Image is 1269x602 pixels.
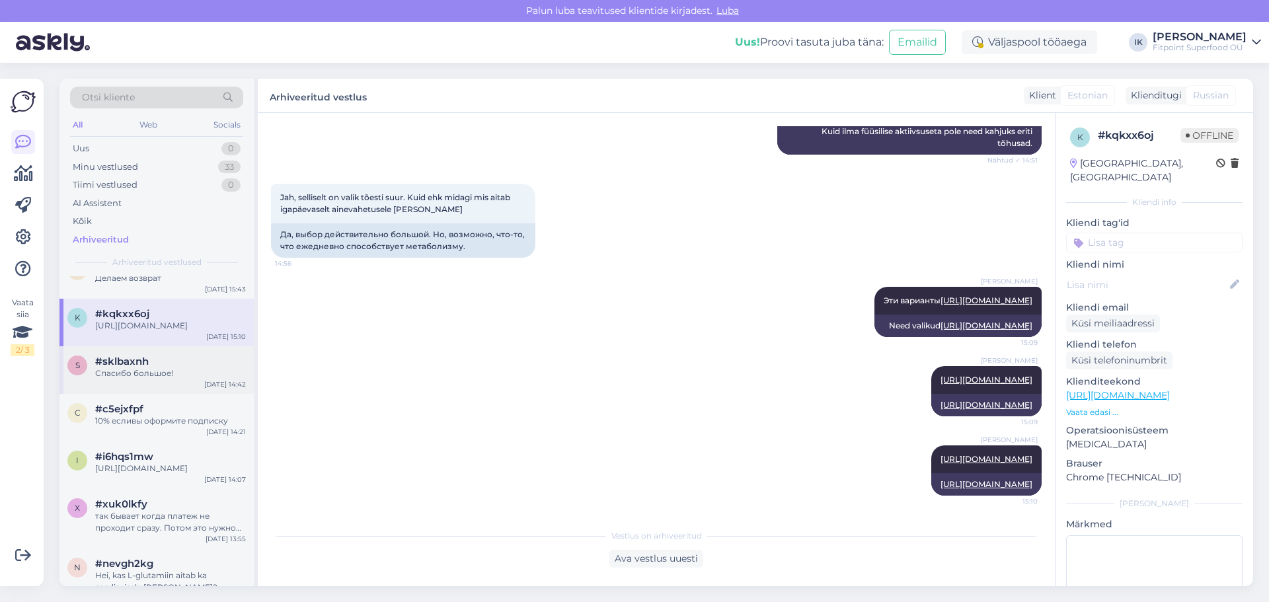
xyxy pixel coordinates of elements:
a: [URL][DOMAIN_NAME] [941,400,1032,410]
span: #xuk0lkfy [95,498,147,510]
div: 2 / 3 [11,344,34,356]
span: Russian [1193,89,1229,102]
span: #nevgh2kg [95,558,153,570]
input: Lisa tag [1066,233,1243,252]
span: 15:09 [988,417,1038,427]
span: c [75,408,81,418]
span: 14:56 [275,258,325,268]
span: Offline [1180,128,1239,143]
div: Küsi meiliaadressi [1066,315,1160,332]
div: Kõik [73,215,92,228]
div: 33 [218,161,241,174]
p: Operatsioonisüsteem [1066,424,1243,437]
div: AI Assistent [73,197,122,210]
p: Vaata edasi ... [1066,406,1243,418]
b: Uus! [735,36,760,48]
span: [PERSON_NAME] [981,276,1038,286]
p: Kliendi tag'id [1066,216,1243,230]
img: Askly Logo [11,89,36,114]
a: [URL][DOMAIN_NAME] [941,454,1032,464]
p: Märkmed [1066,517,1243,531]
span: x [75,503,80,513]
div: Делаем возврат [95,272,246,284]
p: Chrome [TECHNICAL_ID] [1066,470,1243,484]
div: [URL][DOMAIN_NAME] [95,320,246,332]
div: так бывает когда платеж не проходит сразу. Потом это нужно проверять в ручную. Я отправила запрос... [95,510,246,534]
span: Otsi kliente [82,91,135,104]
input: Lisa nimi [1067,278,1227,292]
div: IK [1129,33,1147,52]
div: # kqkxx6oj [1098,128,1180,143]
div: Ava vestlus uuesti [609,550,703,568]
span: [PERSON_NAME] [981,356,1038,365]
p: Klienditeekond [1066,375,1243,389]
a: [PERSON_NAME]Fitpoint Superfood OÜ [1153,32,1261,53]
a: [URL][DOMAIN_NAME] [941,295,1032,305]
button: Emailid [889,30,946,55]
div: Proovi tasuta juba täna: [735,34,884,50]
span: #sklbaxnh [95,356,149,367]
span: Эти варианты [884,295,1032,305]
p: [MEDICAL_DATA] [1066,437,1243,451]
div: Minu vestlused [73,161,138,174]
div: [PERSON_NAME] [1066,498,1243,509]
div: [DATE] 15:43 [205,284,246,294]
div: Да, выбор действительно большой. Но, возможно, что-то, что ежедневно способствует метаболизму. [271,223,535,258]
div: 0 [221,178,241,192]
div: [DATE] 14:21 [206,427,246,437]
div: Klient [1024,89,1056,102]
p: Brauser [1066,457,1243,470]
div: Kliendi info [1066,196,1243,208]
div: [DATE] 13:55 [206,534,246,544]
span: s [75,360,80,370]
a: [URL][DOMAIN_NAME] [941,479,1032,489]
label: Arhiveeritud vestlus [270,87,367,104]
div: [URL][DOMAIN_NAME] [95,463,246,474]
a: [URL][DOMAIN_NAME] [941,320,1032,330]
span: 15:10 [988,496,1038,506]
div: Fitpoint Superfood OÜ [1153,42,1247,53]
div: Hei, kas L-glutamiin aitab ka seedimisele [PERSON_NAME]? [95,570,246,593]
span: k [1077,132,1083,142]
div: Uus [73,142,89,155]
div: 10% есливы оформите подписку [95,415,246,427]
a: [URL][DOMAIN_NAME] [941,375,1032,385]
div: Klienditugi [1126,89,1182,102]
div: Спасибо большое! [95,367,246,379]
div: Need valikud [874,315,1042,337]
div: Web [137,116,160,133]
div: [PERSON_NAME] [1153,32,1247,42]
div: Socials [211,116,243,133]
span: Jah, selliselt on valik tõesti suur. Kuid ehk midagi mis aitab igapäevaselt ainevahetusele [PERSO... [280,192,512,214]
span: Nähtud ✓ 14:51 [987,155,1038,165]
p: Kliendi email [1066,301,1243,315]
div: 0 [221,142,241,155]
span: Arhiveeritud vestlused [112,256,202,268]
span: k [75,313,81,322]
div: All [70,116,85,133]
span: #kqkxx6oj [95,308,149,320]
span: Luba [712,5,743,17]
div: Vaata siia [11,297,34,356]
div: Arhiveeritud [73,233,129,246]
div: Tiimi vestlused [73,178,137,192]
div: [DATE] 14:07 [204,474,246,484]
div: [DATE] 14:42 [204,379,246,389]
span: #c5ejxfpf [95,403,143,415]
div: Väljaspool tööaega [962,30,1097,54]
div: [GEOGRAPHIC_DATA], [GEOGRAPHIC_DATA] [1070,157,1216,184]
div: [DATE] 15:10 [206,332,246,342]
p: Kliendi telefon [1066,338,1243,352]
a: [URL][DOMAIN_NAME] [1066,389,1170,401]
span: #i6hqs1mw [95,451,153,463]
div: Kuid ilma füüsilise aktiivsuseta pole need kahjuks eriti tõhusad. [777,120,1042,155]
div: Küsi telefoninumbrit [1066,352,1173,369]
span: i [76,455,79,465]
span: Estonian [1067,89,1108,102]
p: Kliendi nimi [1066,258,1243,272]
span: n [74,562,81,572]
span: Vestlus on arhiveeritud [611,530,702,542]
span: [PERSON_NAME] [981,435,1038,445]
span: 15:09 [988,338,1038,348]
